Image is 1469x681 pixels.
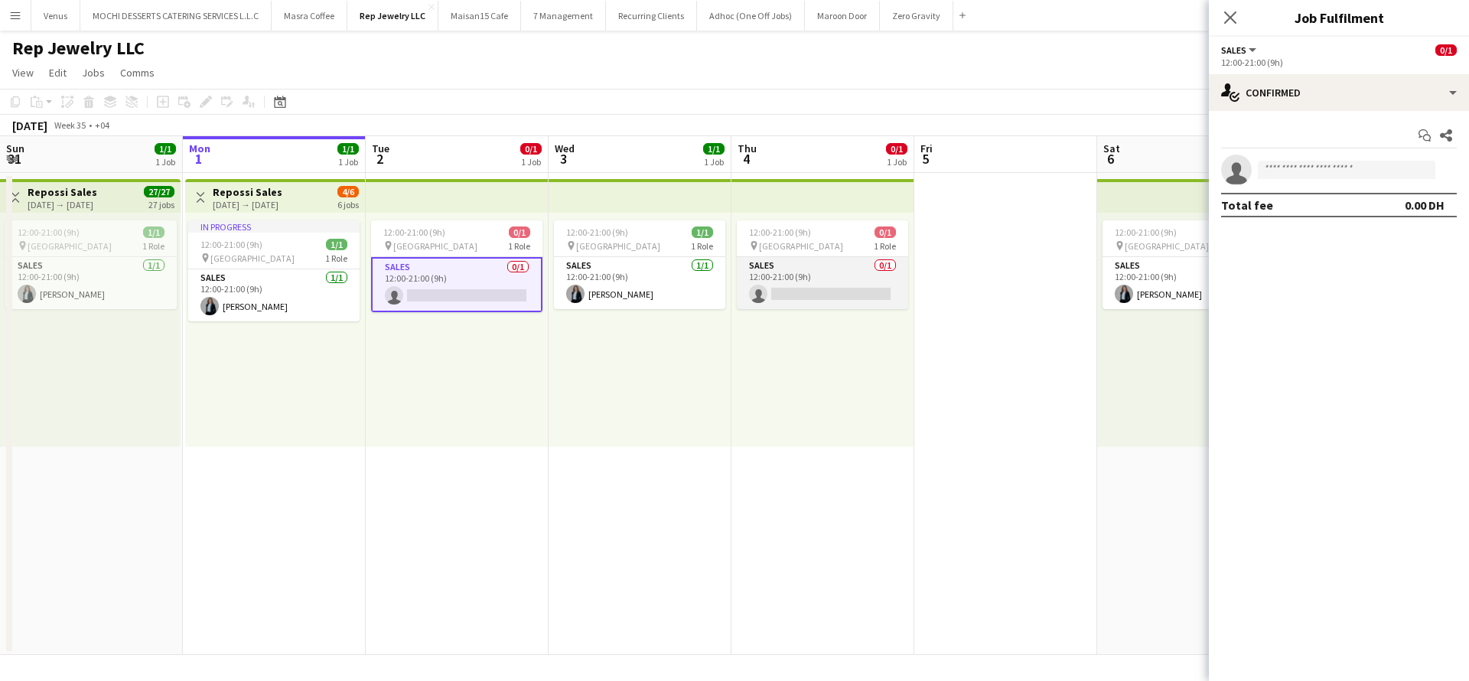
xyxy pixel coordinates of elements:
[28,185,97,199] h3: Repossi Sales
[347,1,438,31] button: Rep Jewelry LLC
[738,142,757,155] span: Thu
[1209,8,1469,28] h3: Job Fulfilment
[1103,257,1274,309] app-card-role: Sales1/112:00-21:00 (9h)[PERSON_NAME]
[213,199,282,210] div: [DATE] → [DATE]
[5,257,177,309] app-card-role: Sales1/112:00-21:00 (9h)[PERSON_NAME]
[142,240,164,252] span: 1 Role
[874,240,896,252] span: 1 Role
[552,150,575,168] span: 3
[272,1,347,31] button: Masra Coffee
[28,240,112,252] span: [GEOGRAPHIC_DATA]
[920,142,933,155] span: Fri
[210,253,295,264] span: [GEOGRAPHIC_DATA]
[120,66,155,80] span: Comms
[4,150,24,168] span: 31
[555,142,575,155] span: Wed
[12,66,34,80] span: View
[508,240,530,252] span: 1 Role
[1103,220,1274,309] app-job-card: 12:00-21:00 (9h)1/1 [GEOGRAPHIC_DATA]1 RoleSales1/112:00-21:00 (9h)[PERSON_NAME]
[703,143,725,155] span: 1/1
[370,150,389,168] span: 2
[1221,44,1246,56] span: Sales
[189,142,210,155] span: Mon
[187,150,210,168] span: 1
[80,1,272,31] button: MOCHI DESSERTS CATERING SERVICES L.L.C
[1125,240,1209,252] span: [GEOGRAPHIC_DATA]
[43,63,73,83] a: Edit
[1405,197,1445,213] div: 0.00 DH
[325,253,347,264] span: 1 Role
[155,156,175,168] div: 1 Job
[337,197,359,210] div: 6 jobs
[759,240,843,252] span: [GEOGRAPHIC_DATA]
[82,66,105,80] span: Jobs
[886,143,907,155] span: 0/1
[1435,44,1457,56] span: 0/1
[144,186,174,197] span: 27/27
[520,143,542,155] span: 0/1
[371,257,542,312] app-card-role: Sales0/112:00-21:00 (9h)
[28,199,97,210] div: [DATE] → [DATE]
[918,150,933,168] span: 5
[805,1,880,31] button: Maroon Door
[383,226,445,238] span: 12:00-21:00 (9h)
[438,1,521,31] button: Maisan15 Cafe
[49,66,67,80] span: Edit
[95,119,109,131] div: +04
[691,240,713,252] span: 1 Role
[509,226,530,238] span: 0/1
[50,119,89,131] span: Week 35
[566,226,628,238] span: 12:00-21:00 (9h)
[1103,142,1120,155] span: Sat
[393,240,477,252] span: [GEOGRAPHIC_DATA]
[692,226,713,238] span: 1/1
[737,257,908,309] app-card-role: Sales0/112:00-21:00 (9h)
[188,269,360,321] app-card-role: Sales1/112:00-21:00 (9h)[PERSON_NAME]
[887,156,907,168] div: 1 Job
[338,156,358,168] div: 1 Job
[1115,226,1177,238] span: 12:00-21:00 (9h)
[576,240,660,252] span: [GEOGRAPHIC_DATA]
[554,257,725,309] app-card-role: Sales1/112:00-21:00 (9h)[PERSON_NAME]
[114,63,161,83] a: Comms
[875,226,896,238] span: 0/1
[143,226,164,238] span: 1/1
[76,63,111,83] a: Jobs
[200,239,262,250] span: 12:00-21:00 (9h)
[697,1,805,31] button: Adhoc (One Off Jobs)
[326,239,347,250] span: 1/1
[521,156,541,168] div: 1 Job
[337,143,359,155] span: 1/1
[1221,57,1457,68] div: 12:00-21:00 (9h)
[372,142,389,155] span: Tue
[606,1,697,31] button: Recurring Clients
[521,1,606,31] button: 7 Management
[554,220,725,309] app-job-card: 12:00-21:00 (9h)1/1 [GEOGRAPHIC_DATA]1 RoleSales1/112:00-21:00 (9h)[PERSON_NAME]
[155,143,176,155] span: 1/1
[12,37,145,60] h1: Rep Jewelry LLC
[188,220,360,233] div: In progress
[31,1,80,31] button: Venus
[880,1,953,31] button: Zero Gravity
[749,226,811,238] span: 12:00-21:00 (9h)
[5,220,177,309] app-job-card: 12:00-21:00 (9h)1/1 [GEOGRAPHIC_DATA]1 RoleSales1/112:00-21:00 (9h)[PERSON_NAME]
[1221,44,1259,56] button: Sales
[704,156,724,168] div: 1 Job
[188,220,360,321] app-job-card: In progress12:00-21:00 (9h)1/1 [GEOGRAPHIC_DATA]1 RoleSales1/112:00-21:00 (9h)[PERSON_NAME]
[735,150,757,168] span: 4
[1209,74,1469,111] div: Confirmed
[6,142,24,155] span: Sun
[213,185,282,199] h3: Repossi Sales
[148,197,174,210] div: 27 jobs
[6,63,40,83] a: View
[371,220,542,312] app-job-card: 12:00-21:00 (9h)0/1 [GEOGRAPHIC_DATA]1 RoleSales0/112:00-21:00 (9h)
[1221,197,1273,213] div: Total fee
[12,118,47,133] div: [DATE]
[1101,150,1120,168] span: 6
[737,220,908,309] app-job-card: 12:00-21:00 (9h)0/1 [GEOGRAPHIC_DATA]1 RoleSales0/112:00-21:00 (9h)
